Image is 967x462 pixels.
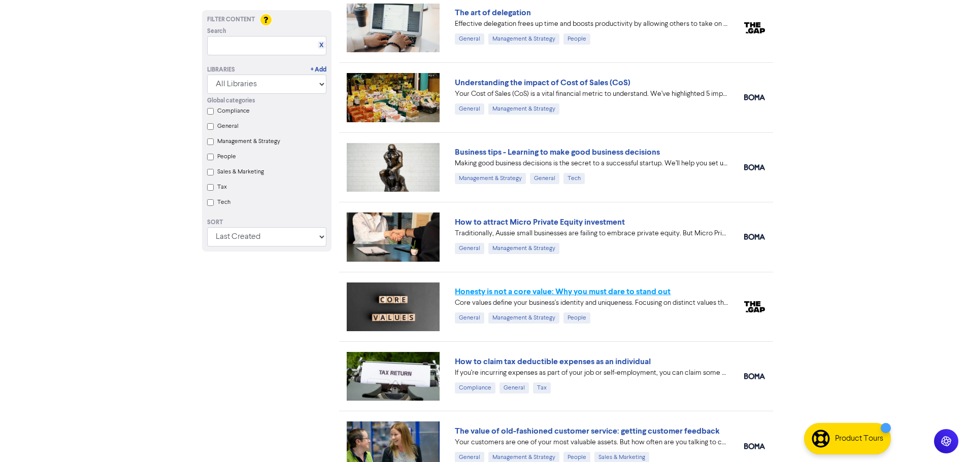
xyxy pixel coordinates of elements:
div: Management & Strategy [488,312,559,324]
img: thegap [744,22,765,33]
label: Compliance [217,106,250,116]
img: boma [744,94,765,100]
div: Management & Strategy [455,173,526,184]
div: Libraries [207,65,235,75]
label: People [217,152,236,161]
div: Core values define your business's identity and uniqueness. Focusing on distinct values that refl... [455,298,729,308]
div: General [455,103,484,115]
div: Your Cost of Sales (CoS) is a vital financial metric to understand. We’ve highlighted 5 important... [455,89,729,99]
div: Management & Strategy [488,103,559,115]
div: People [563,33,590,45]
a: X [319,42,323,49]
div: General [530,173,559,184]
div: Compliance [455,382,495,394]
div: Making good business decisions is the secret to a successful startup. We’ll help you set up the b... [455,158,729,169]
div: Traditionally, Aussie small businesses are failing to embrace private equity. But Micro Private E... [455,228,729,239]
div: People [563,312,590,324]
img: boma [744,443,765,449]
a: + Add [311,65,326,75]
a: Understanding the impact of Cost of Sales (CoS) [455,78,630,88]
label: Management & Strategy [217,137,280,146]
div: General [499,382,529,394]
div: Your customers are one of your most valuable assets. But how often are you talking to customers a... [455,437,729,448]
div: Management & Strategy [488,243,559,254]
img: boma [744,234,765,240]
div: General [455,33,484,45]
label: Tax [217,183,227,192]
label: General [217,122,239,131]
img: thegap [744,301,765,312]
a: The art of delegation [455,8,531,18]
img: boma [744,373,765,379]
img: boma [744,164,765,170]
a: Business tips - Learning to make good business decisions [455,147,660,157]
label: Sales & Marketing [217,167,264,176]
div: If you’re incurring expenses as part of your job or self-employment, you can claim some of these ... [455,368,729,378]
div: Effective delegation frees up time and boosts productivity by allowing others to take on tasks. A... [455,19,729,29]
a: Honesty is not a core value: Why you must dare to stand out [455,287,671,297]
iframe: Chat Widget [840,352,967,462]
label: Tech [217,198,230,207]
div: Sort [207,218,326,227]
a: How to claim tax deductible expenses as an individual [455,357,651,367]
div: General [455,312,484,324]
div: Tech [563,173,585,184]
div: General [455,243,484,254]
span: Search [207,27,226,36]
a: How to attract Micro Private Equity investment [455,217,625,227]
div: Filter Content [207,15,326,24]
div: Global categories [207,96,326,105]
a: The value of old-fashioned customer service: getting customer feedback [455,426,720,436]
div: Tax [533,382,551,394]
div: Management & Strategy [488,33,559,45]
